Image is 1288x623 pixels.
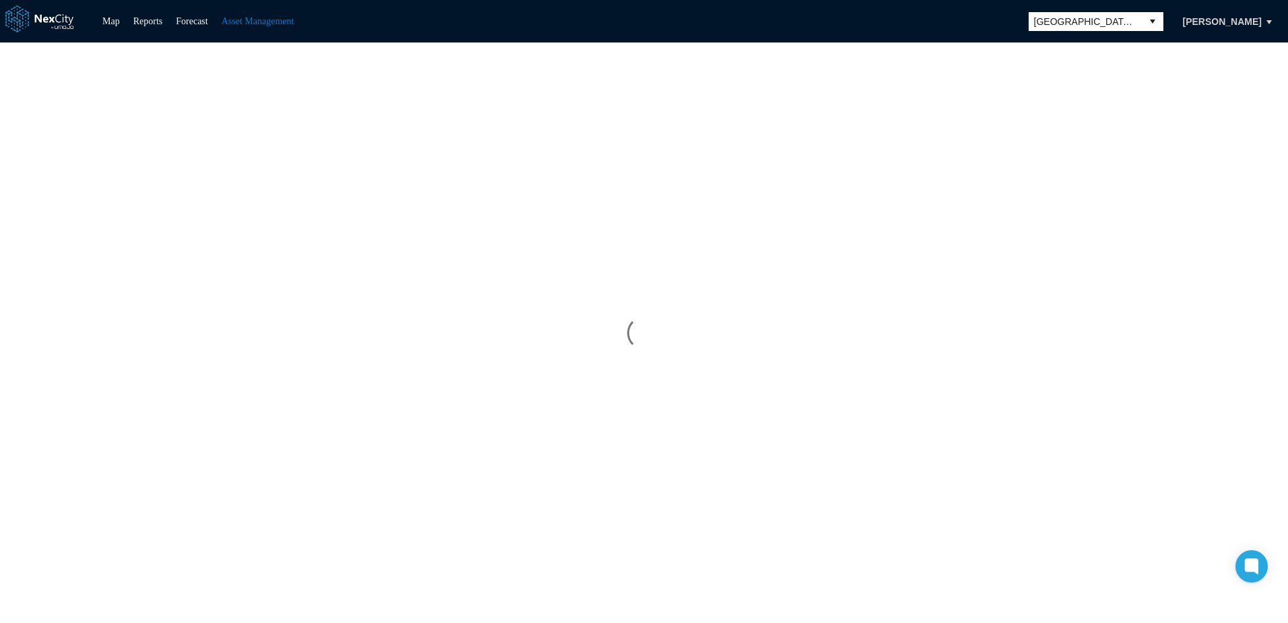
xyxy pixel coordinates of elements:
a: Map [102,16,120,26]
button: [PERSON_NAME] [1169,10,1276,33]
a: Forecast [176,16,207,26]
a: Asset Management [222,16,294,26]
a: Reports [133,16,163,26]
span: [GEOGRAPHIC_DATA][PERSON_NAME] [1034,15,1136,28]
button: select [1142,12,1163,31]
span: [PERSON_NAME] [1183,15,1262,28]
